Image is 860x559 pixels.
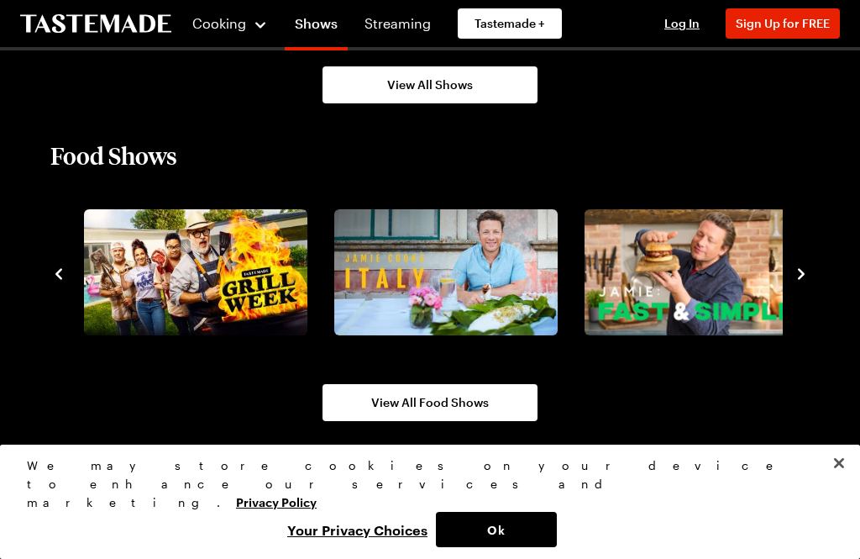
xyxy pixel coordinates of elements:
button: Ok [436,512,557,547]
div: 7 / 10 [578,204,828,340]
div: We may store cookies on your device to enhance our services and marketing. [27,456,819,512]
div: 6 / 10 [328,204,578,340]
a: Jamie Oliver: Fast & Simple [581,209,805,335]
a: View All Shows [322,66,537,103]
button: navigate to previous item [50,262,67,282]
a: To Tastemade Home Page [20,14,171,34]
span: View All Food Shows [371,394,489,411]
button: Sign Up for FREE [726,8,840,39]
a: Jamie Oliver Cooks Italy [331,209,554,335]
img: Jamie Oliver: Fast & Simple [585,209,808,335]
a: More information about your privacy, opens in a new tab [236,493,317,509]
a: View All Food Shows [322,384,537,421]
span: Cooking [192,15,246,31]
h2: Food Shows [50,140,177,171]
div: Privacy [27,456,819,547]
button: Close [821,445,857,482]
img: Grill Week 2025 [84,209,307,335]
button: Log In [648,15,716,32]
span: Sign Up for FREE [736,16,830,30]
button: Your Privacy Choices [279,512,436,547]
img: Jamie Oliver Cooks Italy [334,209,558,335]
a: Shows [285,3,348,50]
span: View All Shows [387,76,473,93]
span: Tastemade + [475,15,545,32]
span: Log In [664,16,700,30]
a: Tastemade + [458,8,562,39]
button: navigate to next item [793,262,810,282]
a: Grill Week 2025 [81,209,304,335]
button: Cooking [191,3,268,44]
div: 5 / 10 [77,204,328,340]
